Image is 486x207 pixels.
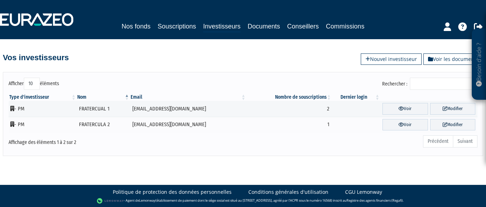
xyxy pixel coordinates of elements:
[139,198,155,203] a: Lemonway
[247,101,332,117] td: 2
[332,94,380,101] th: Dernier login : activer pour trier la colonne par ordre croissant
[9,101,76,117] td: - PM
[430,103,475,115] a: Modifier
[382,78,477,90] label: Rechercher :
[76,101,130,117] td: FRATERCUAL 1
[247,94,332,101] th: Nombre de souscriptions : activer pour trier la colonne par ordre croissant
[287,21,319,31] a: Conseillers
[130,101,247,117] td: [EMAIL_ADDRESS][DOMAIN_NAME]
[248,188,328,196] a: Conditions générales d'utilisation
[130,94,247,101] th: Email : activer pour trier la colonne par ordre croissant
[130,117,247,133] td: [EMAIL_ADDRESS][DOMAIN_NAME]
[410,78,477,90] input: Rechercher :
[158,21,196,31] a: Souscriptions
[347,198,403,203] a: Registre des agents financiers (Regafi)
[9,135,198,146] div: Affichage des éléments 1 à 2 sur 2
[9,78,59,90] label: Afficher éléments
[24,78,40,90] select: Afficheréléments
[9,94,76,101] th: Type d'investisseur : activer pour trier la colonne par ordre croissant
[382,119,428,131] a: Voir
[248,21,280,31] a: Documents
[475,32,483,97] p: Besoin d'aide ?
[3,53,69,62] h4: Vos investisseurs
[380,94,477,101] th: &nbsp;
[122,21,150,31] a: Nos fonds
[430,119,475,131] a: Modifier
[97,197,124,205] img: logo-lemonway.png
[76,117,130,133] td: FRATERCULA 2
[203,21,241,32] a: Investisseurs
[7,197,479,205] div: - Agent de (établissement de paiement dont le siège social est situé au [STREET_ADDRESS], agréé p...
[76,94,130,101] th: Nom : activer pour trier la colonne par ordre d&eacute;croissant
[326,21,364,31] a: Commissions
[423,53,483,65] a: Voir les documents
[113,188,232,196] a: Politique de protection des données personnelles
[247,117,332,133] td: 1
[345,188,382,196] a: CGU Lemonway
[361,53,422,65] a: Nouvel investisseur
[382,103,428,115] a: Voir
[9,117,76,133] td: - PM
